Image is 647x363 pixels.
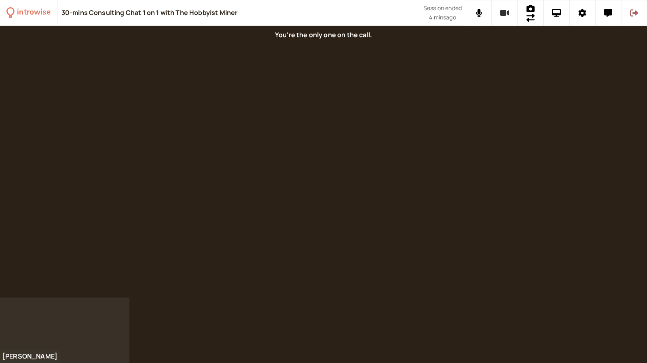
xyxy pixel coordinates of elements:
span: 4 mins ago [429,13,456,22]
div: introwise [17,6,50,19]
div: 30-mins Consulting Chat 1 on 1 with The Hobbyist Miner [61,8,238,17]
div: Scheduled session end time. Don't worry, your call will continue [423,4,462,22]
span: Session ended [423,4,462,13]
div: You're the only one on the call. [269,28,378,42]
